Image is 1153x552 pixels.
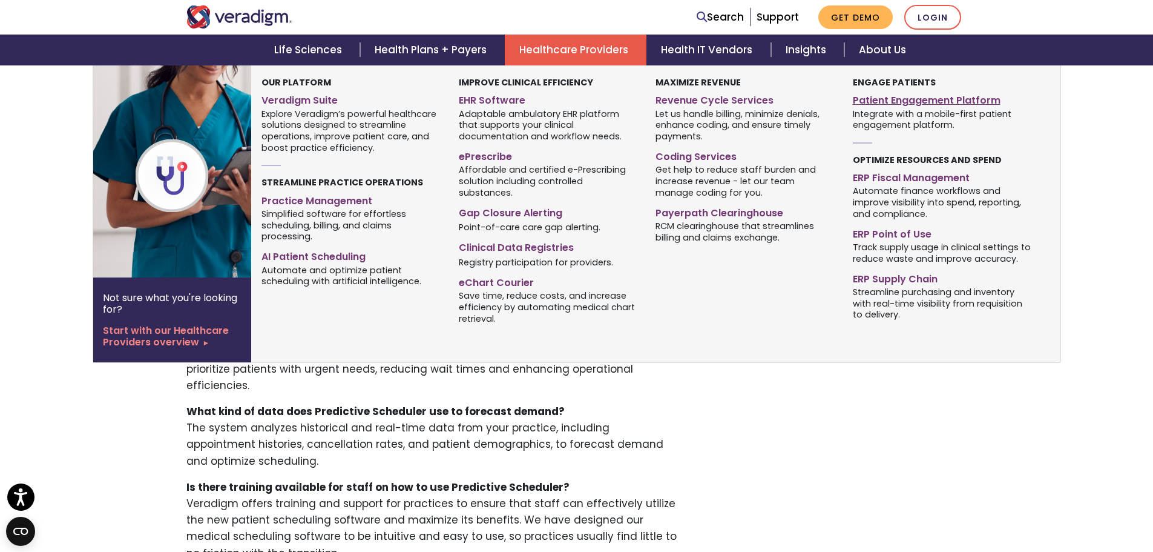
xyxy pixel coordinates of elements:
span: Get help to reduce staff burden and increase revenue - let our team manage coding for you. [655,164,834,199]
a: Insights [771,35,844,65]
span: Save time, reduce costs, and increase efficiency by automating medical chart retrieval. [459,290,637,325]
strong: Is there training available for staff on how to use Predictive Scheduler? [186,480,570,494]
a: Start with our Healthcare Providers overview [103,325,241,348]
a: Life Sciences [260,35,360,65]
strong: Our Platform [261,76,331,88]
span: Registry participation for providers. [459,256,613,268]
span: Automate finance workflows and improve visibility into spend, reporting, and compliance. [853,185,1031,220]
a: ERP Supply Chain [853,268,1031,286]
a: Veradigm Suite [261,90,440,107]
img: Healthcare Provider [93,65,288,278]
a: Healthcare Providers [505,35,646,65]
span: Automate and optimize patient scheduling with artificial intelligence. [261,264,440,287]
a: Patient Engagement Platform [853,90,1031,107]
a: Search [697,9,744,25]
a: Support [757,10,799,24]
strong: What kind of data does Predictive Scheduler use to forecast demand? [186,404,565,419]
span: Simplified software for effortless scheduling, billing, and claims processing. [261,207,440,242]
a: ePrescribe [459,146,637,164]
a: Coding Services [655,146,834,164]
strong: Streamline Practice Operations [261,176,423,188]
a: Health Plans + Payers [360,35,505,65]
img: Veradigm logo [186,5,292,28]
a: AI Patient Scheduling [261,246,440,264]
strong: Maximize Revenue [655,76,741,88]
a: Payerpath Clearinghouse [655,202,834,220]
span: Track supply usage in clinical settings to reduce waste and improve accuracy. [853,241,1031,264]
span: Adaptable ambulatory EHR platform that supports your clinical documentation and workflow needs. [459,107,637,142]
a: EHR Software [459,90,637,107]
a: ERP Point of Use [853,224,1031,241]
span: Affordable and certified e-Prescribing solution including controlled substances. [459,164,637,199]
span: Let us handle billing, minimize denials, enhance coding, and ensure timely payments. [655,107,834,142]
span: RCM clearinghouse that streamlines billing and claims exchange. [655,219,834,243]
p: Not sure what you're looking for? [103,292,241,315]
a: ERP Fiscal Management [853,167,1031,185]
a: Health IT Vendors [646,35,770,65]
a: Get Demo [818,5,893,29]
a: Login [904,5,961,30]
p: The system analyzes historical and real-time data from your practice, including appointment histo... [186,404,681,470]
span: Streamline purchasing and inventory with real-time visibility from requisition to delivery. [853,285,1031,321]
a: eChart Courier [459,272,637,290]
span: Point-of-care care gap alerting. [459,221,600,233]
strong: Optimize Resources and Spend [853,154,1002,166]
strong: Engage Patients [853,76,936,88]
a: Gap Closure Alerting [459,202,637,220]
a: Revenue Cycle Services [655,90,834,107]
span: Integrate with a mobile-first patient engagement platform. [853,107,1031,131]
iframe: Drift Chat Widget [921,465,1138,537]
strong: Improve Clinical Efficiency [459,76,593,88]
span: Explore Veradigm’s powerful healthcare solutions designed to streamline operations, improve patie... [261,107,440,153]
a: Clinical Data Registries [459,237,637,254]
a: Practice Management [261,190,440,208]
a: About Us [844,35,921,65]
button: Open CMP widget [6,517,35,546]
